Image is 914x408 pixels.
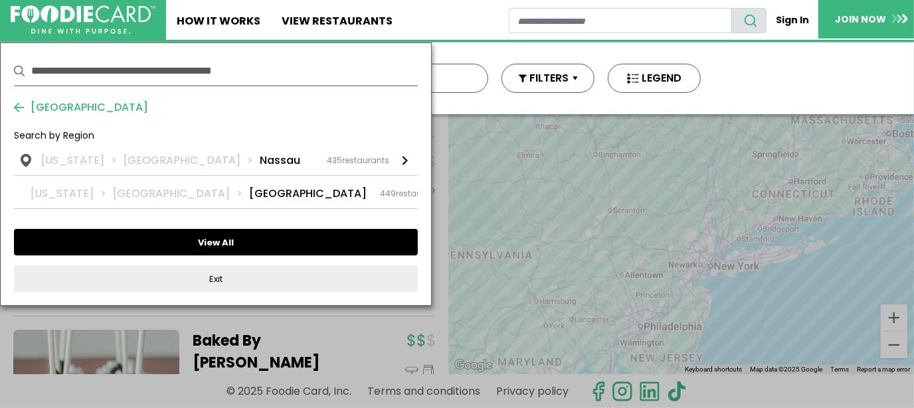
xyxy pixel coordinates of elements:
li: [GEOGRAPHIC_DATA] [124,153,260,169]
img: FoodieCard; Eat, Drink, Save, Donate [11,5,155,34]
button: Exit [14,265,418,292]
button: search [731,8,767,33]
div: Search by Region [14,129,418,153]
button: [GEOGRAPHIC_DATA] [14,100,148,115]
li: [US_STATE] [31,186,113,202]
button: LEGEND [608,64,701,93]
div: restaurants [380,188,443,200]
li: Nassau [260,153,300,169]
a: Sign In [767,8,818,33]
li: [GEOGRAPHIC_DATA] [113,186,249,202]
a: [US_STATE] [GEOGRAPHIC_DATA] [GEOGRAPHIC_DATA] 449restaurants [14,176,418,208]
button: FILTERS [502,64,594,93]
span: 449 [380,188,396,199]
a: [US_STATE] [GEOGRAPHIC_DATA] Nassau 435restaurants [14,153,418,175]
div: restaurants [327,155,389,167]
span: 435 [327,155,342,166]
span: [GEOGRAPHIC_DATA] [24,100,148,115]
li: [GEOGRAPHIC_DATA] [249,186,367,202]
li: [US_STATE] [41,153,124,169]
input: restaurant search [509,8,732,33]
button: View All [14,229,418,255]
